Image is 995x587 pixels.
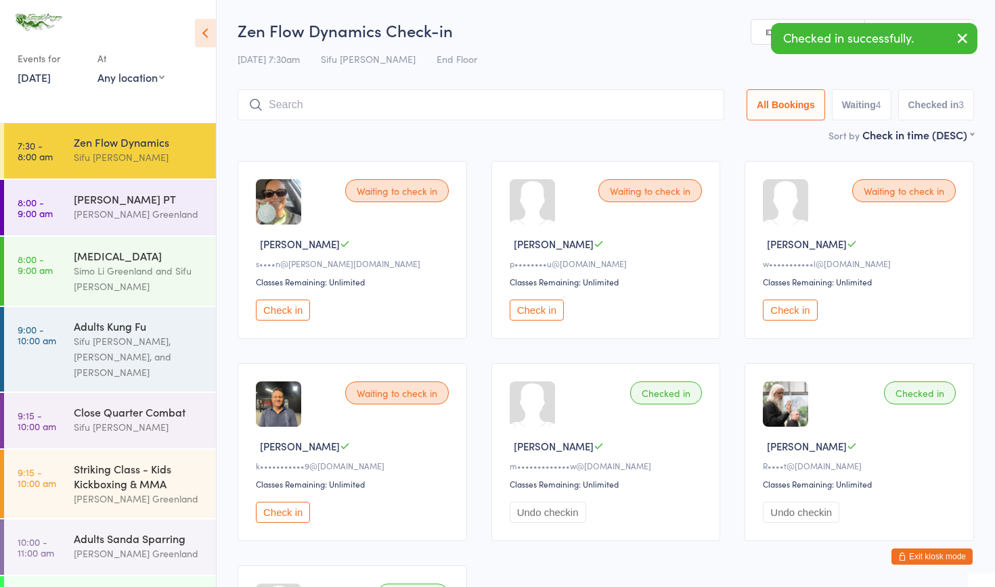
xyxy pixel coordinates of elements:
[510,300,564,321] button: Check in
[510,258,707,269] div: p••••••••u@[DOMAIN_NAME]
[345,381,449,404] div: Waiting to check in
[74,191,204,206] div: [PERSON_NAME] PT
[510,478,707,490] div: Classes Remaining: Unlimited
[763,300,817,321] button: Check in
[18,467,56,488] time: 9:15 - 10:00 am
[832,89,891,120] button: Waiting4
[74,546,204,561] div: [PERSON_NAME] Greenland
[74,263,204,294] div: Simo Li Greenland and Sifu [PERSON_NAME]
[4,393,216,448] a: 9:15 -10:00 amClose Quarter CombatSifu [PERSON_NAME]
[256,300,310,321] button: Check in
[763,258,960,269] div: w•••••••••••l@[DOMAIN_NAME]
[437,52,477,66] span: End Floor
[884,381,956,404] div: Checked in
[74,404,204,419] div: Close Quarter Combat
[18,140,53,162] time: 7:30 - 8:00 am
[763,460,960,471] div: R••••t@[DOMAIN_NAME]
[4,307,216,392] a: 9:00 -10:00 amAdults Kung FuSifu [PERSON_NAME], [PERSON_NAME], and [PERSON_NAME]
[238,52,300,66] span: [DATE] 7:30am
[256,460,453,471] div: k•••••••••••9@[DOMAIN_NAME]
[18,70,51,85] a: [DATE]
[74,491,204,507] div: [PERSON_NAME] Greenland
[345,179,449,202] div: Waiting to check in
[767,439,847,453] span: [PERSON_NAME]
[18,47,84,70] div: Events for
[898,89,975,120] button: Checked in3
[260,439,340,453] span: [PERSON_NAME]
[321,52,416,66] span: Sifu [PERSON_NAME]
[876,99,881,110] div: 4
[763,502,839,523] button: Undo checkin
[852,179,956,202] div: Waiting to check in
[14,10,64,34] img: Emerald Dragon Martial Arts Pty Ltd
[828,128,860,142] label: Sort by
[18,536,54,558] time: 10:00 - 11:00 am
[747,89,825,120] button: All Bookings
[18,197,53,218] time: 8:00 - 9:00 am
[74,149,204,165] div: Sifu [PERSON_NAME]
[510,276,707,287] div: Classes Remaining: Unlimited
[256,502,310,523] button: Check in
[74,135,204,149] div: Zen Flow Dynamics
[514,237,594,251] span: [PERSON_NAME]
[238,19,974,41] h2: Zen Flow Dynamics Check-in
[4,237,216,306] a: 8:00 -9:00 am[MEDICAL_DATA]Simo Li Greenland and Sifu [PERSON_NAME]
[18,410,56,431] time: 9:15 - 10:00 am
[514,439,594,453] span: [PERSON_NAME]
[238,89,724,120] input: Search
[4,450,216,518] a: 9:15 -10:00 amStriking Class - Kids Kickboxing & MMA[PERSON_NAME] Greenland
[4,123,216,179] a: 7:30 -8:00 amZen Flow DynamicsSifu [PERSON_NAME]
[256,478,453,490] div: Classes Remaining: Unlimited
[97,70,164,85] div: Any location
[763,381,808,427] img: image1711608574.png
[97,47,164,70] div: At
[4,180,216,235] a: 8:00 -9:00 am[PERSON_NAME] PT[PERSON_NAME] Greenland
[74,461,204,491] div: Striking Class - Kids Kickboxing & MMA
[260,237,340,251] span: [PERSON_NAME]
[767,237,847,251] span: [PERSON_NAME]
[256,381,301,427] img: image1724456598.png
[763,276,960,287] div: Classes Remaining: Unlimited
[18,254,53,275] time: 8:00 - 9:00 am
[74,419,204,435] div: Sifu [PERSON_NAME]
[74,333,204,380] div: Sifu [PERSON_NAME], [PERSON_NAME], and [PERSON_NAME]
[256,276,453,287] div: Classes Remaining: Unlimited
[256,179,301,225] img: image1717487005.png
[763,478,960,490] div: Classes Remaining: Unlimited
[74,319,204,333] div: Adults Kung Fu
[74,206,204,222] div: [PERSON_NAME] Greenland
[74,531,204,546] div: Adults Sanda Sparring
[862,127,974,142] div: Check in time (DESC)
[958,99,964,110] div: 3
[74,248,204,263] div: [MEDICAL_DATA]
[598,179,702,202] div: Waiting to check in
[4,519,216,575] a: 10:00 -11:00 amAdults Sanda Sparring[PERSON_NAME] Greenland
[891,548,973,565] button: Exit kiosk mode
[771,23,977,54] div: Checked in successfully.
[510,460,707,471] div: m•••••••••••••w@[DOMAIN_NAME]
[510,502,586,523] button: Undo checkin
[256,258,453,269] div: s••••n@[PERSON_NAME][DOMAIN_NAME]
[18,324,56,346] time: 9:00 - 10:00 am
[630,381,702,404] div: Checked in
